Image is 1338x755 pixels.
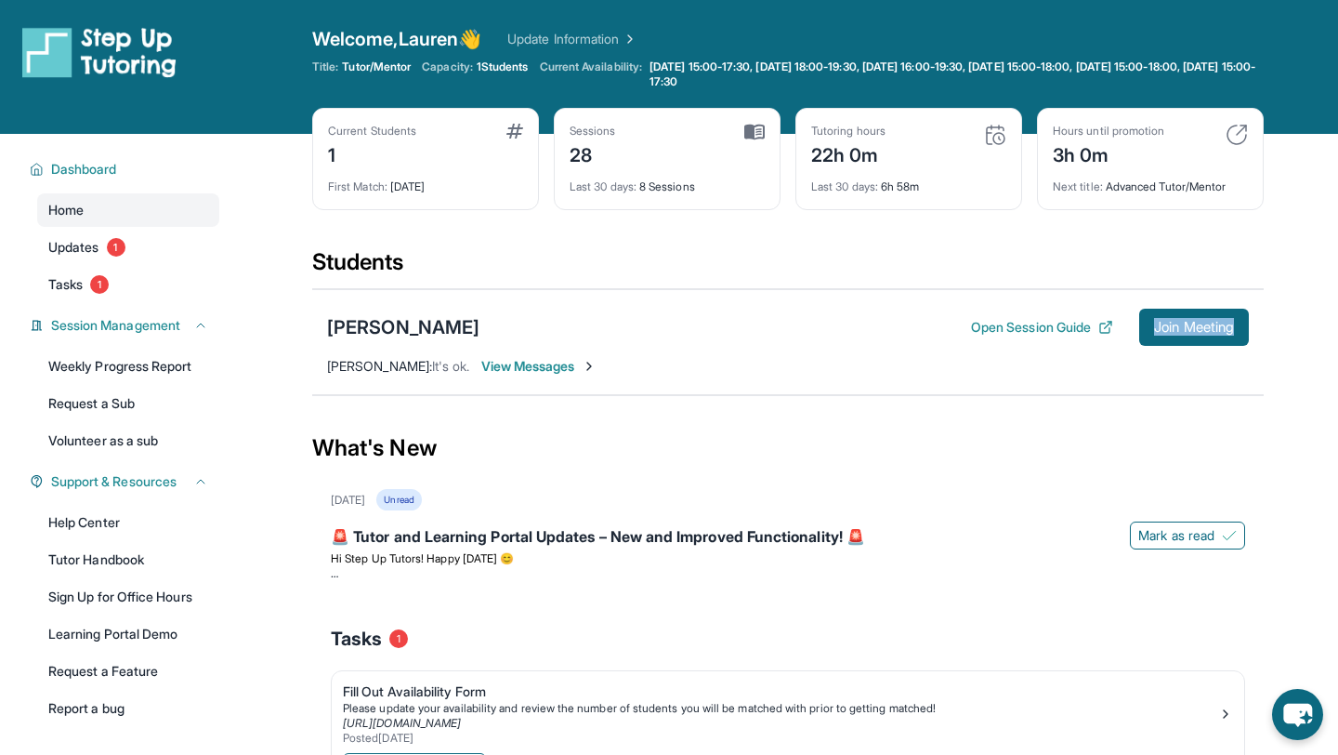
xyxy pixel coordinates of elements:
button: Session Management [44,316,208,335]
img: card [506,124,523,139]
img: Chevron Right [619,30,637,48]
span: Support & Resources [51,472,177,491]
div: 🚨 Tutor and Learning Portal Updates – New and Improved Functionality! 🚨 [331,525,1245,551]
img: logo [22,26,177,78]
img: card [984,124,1006,146]
span: Next title : [1053,179,1103,193]
div: Fill Out Availability Form [343,682,1218,701]
span: Updates [48,238,99,257]
button: Dashboard [44,160,208,179]
a: Update Information [507,30,637,48]
div: Unread [376,489,421,510]
button: Mark as read [1130,522,1245,550]
span: First Match : [328,179,387,193]
a: Sign Up for Office Hours [37,580,219,614]
a: Learning Portal Demo [37,617,219,651]
a: Volunteer as a sub [37,424,219,457]
img: card [744,124,765,140]
img: Mark as read [1222,528,1237,543]
div: What's New [312,407,1264,489]
span: Mark as read [1138,526,1214,545]
div: Posted [DATE] [343,731,1218,746]
button: Support & Resources [44,472,208,491]
span: 1 [389,629,408,648]
span: Hi Step Up Tutors! Happy [DATE] 😊 [331,551,514,565]
span: 1 [90,275,109,294]
img: Chevron-Right [582,359,597,374]
a: [DATE] 15:00-17:30, [DATE] 18:00-19:30, [DATE] 16:00-19:30, [DATE] 15:00-18:00, [DATE] 15:00-18:0... [646,60,1264,89]
a: Home [37,193,219,227]
button: Open Session Guide [971,318,1113,337]
span: Title: [312,60,338,74]
span: Dashboard [51,160,117,179]
span: View Messages [481,357,597,376]
div: 22h 0m [811,139,885,168]
div: Current Students [328,124,416,139]
button: chat-button [1272,689,1323,740]
span: Tutor/Mentor [342,60,411,74]
div: 28 [570,139,616,168]
span: Session Management [51,316,180,335]
a: Fill Out Availability FormPlease update your availability and review the number of students you w... [332,671,1244,749]
span: Capacity: [422,60,473,74]
div: Tutoring hours [811,124,885,139]
div: Please update your availability and review the number of students you will be matched with prior ... [343,701,1218,716]
a: Report a bug [37,692,219,725]
button: Join Meeting [1139,309,1249,346]
div: Advanced Tutor/Mentor [1053,168,1248,194]
img: card [1226,124,1248,146]
span: Current Availability: [540,60,642,89]
span: Join Meeting [1154,322,1234,333]
div: [DATE] [328,168,523,194]
span: Last 30 days : [811,179,878,193]
a: [URL][DOMAIN_NAME] [343,716,461,730]
a: Tasks1 [37,268,219,301]
div: 1 [328,139,416,168]
a: Updates1 [37,231,219,264]
span: [PERSON_NAME] : [327,358,432,374]
a: Weekly Progress Report [37,350,219,383]
span: [DATE] 15:00-17:30, [DATE] 18:00-19:30, [DATE] 16:00-19:30, [DATE] 15:00-18:00, [DATE] 15:00-18:0... [649,60,1260,89]
a: Request a Feature [37,655,219,688]
div: [PERSON_NAME] [327,314,479,340]
span: Welcome, Lauren 👋 [312,26,481,52]
a: Request a Sub [37,387,219,420]
span: It's ok. [432,358,470,374]
a: Help Center [37,506,219,539]
span: Last 30 days : [570,179,636,193]
span: 1 Students [477,60,529,74]
div: Hours until promotion [1053,124,1164,139]
a: Tutor Handbook [37,543,219,576]
div: [DATE] [331,493,365,508]
span: Tasks [48,275,83,294]
span: Tasks [331,626,382,652]
div: Sessions [570,124,616,139]
div: Students [312,247,1264,288]
div: 8 Sessions [570,168,765,194]
span: Home [48,201,84,219]
div: 3h 0m [1053,139,1164,168]
span: 1 [107,238,125,257]
div: 6h 58m [811,168,1006,194]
